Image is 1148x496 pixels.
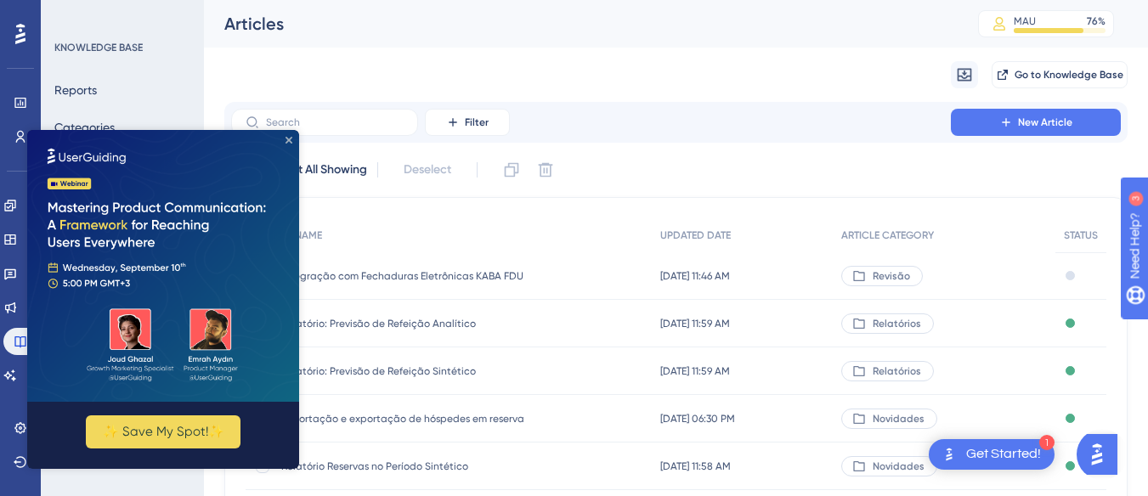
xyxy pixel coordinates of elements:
[224,12,936,36] div: Articles
[873,317,921,330] span: Relatórios
[929,439,1055,470] div: Open Get Started! checklist, remaining modules: 1
[1018,116,1072,129] span: New Article
[388,155,467,185] button: Deselect
[266,116,404,128] input: Search
[660,317,730,330] span: [DATE] 11:59 AM
[281,364,553,378] span: Relatório: Previsão de Refeição Sintético
[1039,435,1055,450] div: 1
[258,7,265,14] div: Close Preview
[966,445,1041,464] div: Get Started!
[281,269,553,283] span: Integração com Fechaduras Eletrônicas KABA FDU
[54,41,143,54] div: KNOWLEDGE BASE
[269,160,367,180] span: Select All Showing
[660,459,731,473] span: [DATE] 11:58 AM
[281,412,553,426] span: Importação e exportação de hóspedes em reserva
[873,459,925,473] span: Novidades
[660,269,730,283] span: [DATE] 11:46 AM
[660,412,735,426] span: [DATE] 06:30 PM
[1014,14,1036,28] div: MAU
[54,112,115,143] button: Categories
[40,4,106,25] span: Need Help?
[939,444,959,465] img: launcher-image-alternative-text
[1077,429,1128,480] iframe: UserGuiding AI Assistant Launcher
[873,269,910,283] span: Revisão
[951,109,1121,136] button: New Article
[404,160,451,180] span: Deselect
[660,228,731,242] span: UPDATED DATE
[841,228,934,242] span: ARTICLE CATEGORY
[54,75,97,105] button: Reports
[660,364,730,378] span: [DATE] 11:59 AM
[992,61,1128,88] button: Go to Knowledge Base
[873,364,921,378] span: Relatórios
[59,285,213,318] button: ✨ Save My Spot!✨
[1064,228,1098,242] span: STATUS
[281,317,553,330] span: Relatório: Previsão de Refeição Analítico
[873,412,925,426] span: Novidades
[1087,14,1106,28] div: 76 %
[118,8,123,22] div: 3
[1015,68,1123,82] span: Go to Knowledge Base
[465,116,489,129] span: Filter
[425,109,510,136] button: Filter
[281,459,553,473] span: Relatório Reservas no Período Sintético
